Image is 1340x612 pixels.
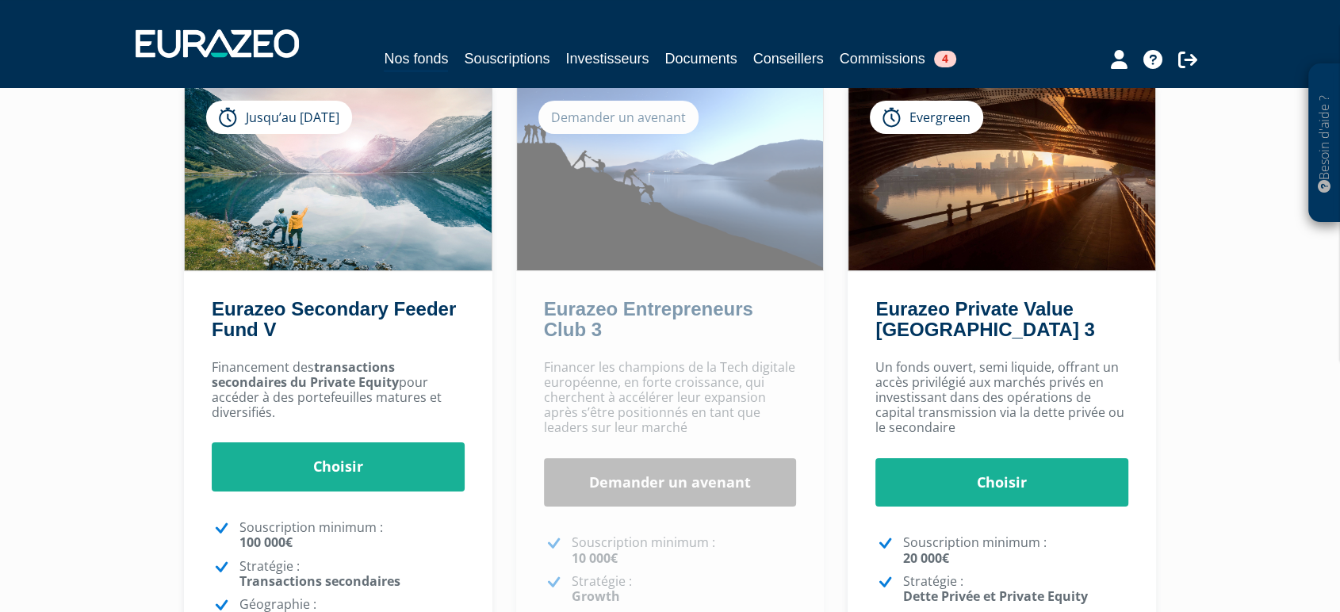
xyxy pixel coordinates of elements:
[572,549,618,567] strong: 10 000€
[384,48,448,72] a: Nos fonds
[538,101,699,134] div: Demander un avenant
[875,458,1128,507] a: Choisir
[848,85,1155,270] img: Eurazeo Private Value Europe 3
[212,442,465,492] a: Choisir
[517,85,824,270] img: Eurazeo Entrepreneurs Club 3
[934,51,956,67] span: 4
[870,101,983,134] div: Evergreen
[239,559,465,589] p: Stratégie :
[572,587,620,605] strong: Growth
[565,48,649,70] a: Investisseurs
[875,360,1128,436] p: Un fonds ouvert, semi liquide, offrant un accès privilégié aux marchés privés en investissant dan...
[185,85,492,270] img: Eurazeo Secondary Feeder Fund V
[206,101,352,134] div: Jusqu’au [DATE]
[212,298,456,340] a: Eurazeo Secondary Feeder Fund V
[239,520,465,550] p: Souscription minimum :
[572,535,797,565] p: Souscription minimum :
[903,574,1128,604] p: Stratégie :
[212,358,399,391] strong: transactions secondaires du Private Equity
[753,48,824,70] a: Conseillers
[840,48,956,70] a: Commissions4
[544,298,753,340] a: Eurazeo Entrepreneurs Club 3
[212,360,465,421] p: Financement des pour accéder à des portefeuilles matures et diversifiés.
[239,572,400,590] strong: Transactions secondaires
[136,29,299,58] img: 1732889491-logotype_eurazeo_blanc_rvb.png
[544,458,797,507] a: Demander un avenant
[903,587,1088,605] strong: Dette Privée et Private Equity
[903,549,949,567] strong: 20 000€
[572,574,797,604] p: Stratégie :
[239,534,293,551] strong: 100 000€
[464,48,549,70] a: Souscriptions
[1315,72,1334,215] p: Besoin d'aide ?
[665,48,737,70] a: Documents
[875,298,1094,340] a: Eurazeo Private Value [GEOGRAPHIC_DATA] 3
[903,535,1128,565] p: Souscription minimum :
[544,360,797,436] p: Financer les champions de la Tech digitale européenne, en forte croissance, qui cherchent à accél...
